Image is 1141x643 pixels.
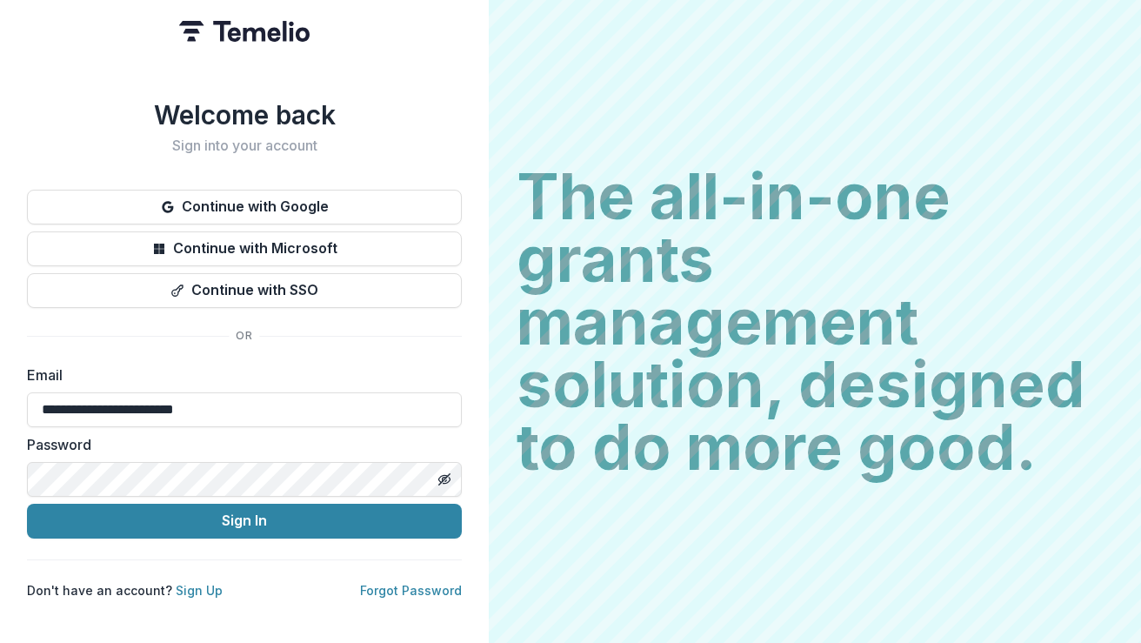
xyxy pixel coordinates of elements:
[27,581,223,599] p: Don't have an account?
[27,365,451,385] label: Email
[27,137,462,154] h2: Sign into your account
[27,434,451,455] label: Password
[27,231,462,266] button: Continue with Microsoft
[179,21,310,42] img: Temelio
[27,190,462,224] button: Continue with Google
[27,273,462,308] button: Continue with SSO
[176,583,223,598] a: Sign Up
[27,504,462,539] button: Sign In
[430,466,458,493] button: Toggle password visibility
[27,99,462,131] h1: Welcome back
[360,583,462,598] a: Forgot Password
